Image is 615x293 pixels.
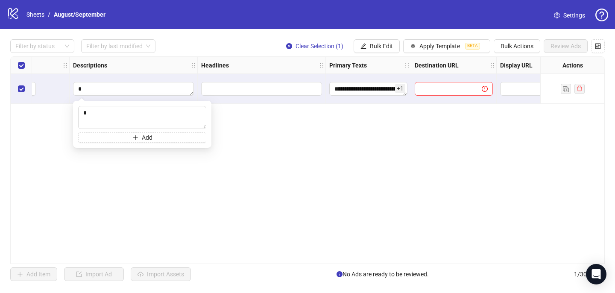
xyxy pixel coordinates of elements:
[196,62,202,68] span: holder
[554,12,560,18] span: setting
[319,62,325,68] span: holder
[73,61,107,70] strong: Descriptions
[296,43,343,50] span: Clear Selection (1)
[78,132,206,143] button: Add
[325,62,331,68] span: holder
[561,84,571,94] button: Duplicate
[286,43,292,49] span: close-circle
[404,62,410,68] span: holder
[73,82,194,96] div: Edit values
[395,84,405,93] span: + 1
[142,134,152,141] span: Add
[190,62,196,68] span: holder
[11,57,32,74] div: Select all rows
[465,43,480,50] span: BETA
[52,10,107,19] a: August/September
[132,135,138,141] span: plus
[68,62,74,68] span: holder
[494,39,540,53] button: Bulk Actions
[482,86,488,92] span: exclamation-circle
[501,43,533,50] span: Bulk Actions
[201,61,229,70] strong: Headlines
[562,61,583,70] strong: Actions
[329,82,407,96] div: Edit values
[595,9,608,21] span: question-circle
[11,74,32,104] div: Select row 1
[544,39,588,53] button: Review Ads
[563,11,585,20] span: Settings
[62,62,68,68] span: holder
[329,61,367,70] strong: Primary Texts
[10,267,57,281] button: Add Item
[67,57,69,73] div: Resize Assets column
[495,62,501,68] span: holder
[337,271,343,277] span: info-circle
[415,61,459,70] strong: Destination URL
[403,39,490,53] button: Apply TemplateBETA
[354,39,400,53] button: Bulk Edit
[337,270,429,279] span: No Ads are ready to be reviewed.
[360,43,366,49] span: edit
[48,10,50,19] li: /
[64,267,124,281] button: Import Ad
[574,270,605,279] span: 1 / 300 items
[370,43,393,50] span: Bulk Edit
[591,39,605,53] button: Configure table settings
[595,43,601,49] span: control
[25,10,46,19] a: Sheets
[494,57,496,73] div: Resize Destination URL column
[279,39,350,53] button: Clear Selection (1)
[323,57,325,73] div: Resize Headlines column
[131,267,191,281] button: Import Assets
[500,61,533,70] strong: Display URL
[201,82,322,96] div: Edit values
[586,264,606,284] div: Open Intercom Messenger
[195,57,197,73] div: Resize Descriptions column
[410,62,416,68] span: holder
[419,43,460,50] span: Apply Template
[489,62,495,68] span: holder
[547,9,592,22] a: Settings
[409,57,411,73] div: Resize Primary Texts column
